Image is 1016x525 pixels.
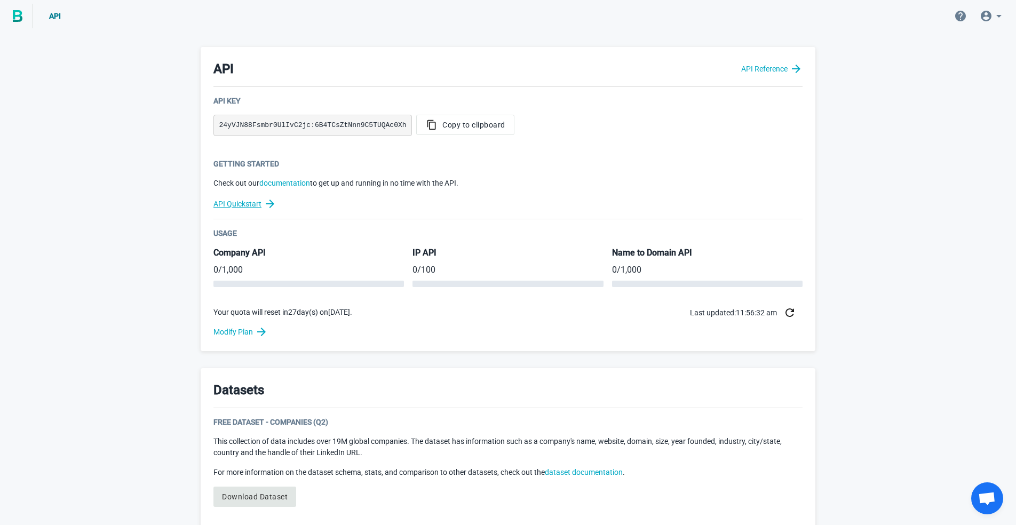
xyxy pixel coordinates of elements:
[259,179,310,187] a: documentation
[213,436,803,458] p: This collection of data includes over 19M global companies. The dataset has information such as a...
[971,482,1003,514] a: Chat öffnen
[213,467,803,478] p: For more information on the dataset schema, stats, and comparison to other datasets, check out the .
[213,381,264,399] h3: Datasets
[425,120,505,130] span: Copy to clipboard
[213,60,234,78] h3: API
[213,178,803,189] p: Check out our to get up and running in no time with the API.
[213,197,803,210] a: API Quickstart
[213,417,803,427] div: Free Dataset - Companies (Q2)
[213,228,803,238] div: Usage
[49,12,61,20] span: API
[213,158,803,169] div: Getting Started
[213,115,412,136] pre: 24yVJN88Fsmbr0UlIvC2jc:6B4TCsZtNnn9C5TUQAc0Xh
[612,264,803,276] p: / 1,000
[690,300,803,325] div: Last updated: 11:56:32 am
[13,10,22,22] img: BigPicture.io
[213,325,803,338] a: Modify Plan
[416,115,514,135] button: Copy to clipboard
[213,487,296,507] a: Download Dataset
[213,264,404,276] p: / 1,000
[213,247,404,259] h5: Company API
[213,265,218,275] span: 0
[213,307,352,318] p: Your quota will reset in 27 day(s) on [DATE] .
[612,247,803,259] h5: Name to Domain API
[612,265,617,275] span: 0
[741,62,803,75] a: API Reference
[412,247,603,259] h5: IP API
[412,265,417,275] span: 0
[545,468,623,476] a: dataset documentation
[412,264,603,276] p: / 100
[213,96,803,106] div: API Key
